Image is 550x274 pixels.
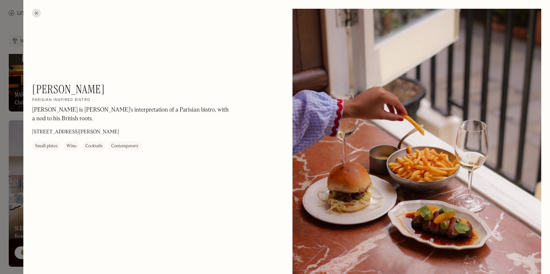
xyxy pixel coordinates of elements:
h2: Parisian inspired bistro [32,98,90,103]
div: Cocktails [85,142,102,150]
p: [STREET_ADDRESS][PERSON_NAME] [32,128,119,136]
p: [PERSON_NAME] is [PERSON_NAME]'s interpretation of a Parisian bistro, with a nod to his British r... [32,106,229,123]
div: Wine [66,142,77,150]
div: Contemporary [111,142,139,150]
div: Small plates [35,142,58,150]
h1: [PERSON_NAME] [32,82,105,96]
